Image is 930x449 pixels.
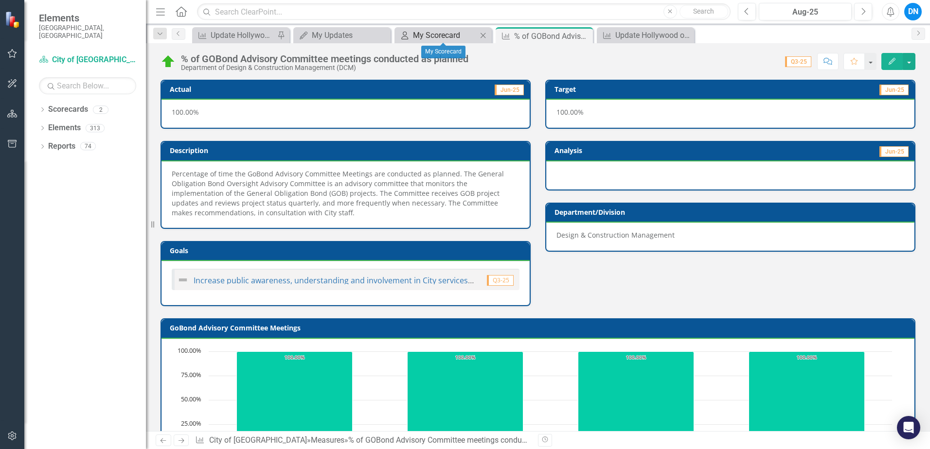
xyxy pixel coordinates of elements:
span: Elements [39,12,136,24]
text: 100.00% [178,346,201,355]
div: My Updates [312,29,388,41]
span: Jun-25 [879,85,909,95]
h3: Goals [170,247,525,254]
text: 25.00% [181,419,201,428]
span: 100.00% [172,107,199,117]
img: Not Defined [177,274,189,286]
div: My Scorecard [413,29,477,41]
path: FY24, 100. Actual YTD. [749,351,865,449]
button: Aug-25 [759,3,852,20]
img: ClearPoint Strategy [5,11,22,28]
a: Reports [48,141,75,152]
img: On Track (80% or higher) [161,54,176,69]
div: » » [195,435,531,446]
div: My Scorecard [421,46,465,58]
h3: GoBond Advisory Committee Meetings [170,324,910,331]
a: Elements [48,122,81,134]
span: Design & Construction Management [556,230,675,240]
a: City of [GEOGRAPHIC_DATA] [39,54,136,66]
span: Percentage of time the GoBond Advisory Committee Meetings are conducted as planned. The General O... [172,169,504,217]
h3: Description [170,147,525,154]
div: 2 [93,105,108,114]
a: Update Hollywood on the GO website bi-weekly [599,29,692,41]
div: Department of Design & Construction Management (DCM) [181,64,468,71]
h3: Target [554,86,702,93]
a: My Scorecard [397,29,477,41]
div: Update Hollywood on the GO website bi-weekly [211,29,275,41]
a: Scorecards [48,104,88,115]
a: Update Hollywood on the GO website bi-weekly [195,29,275,41]
div: Update Hollywood on the GO website bi-weekly [615,29,692,41]
input: Search ClearPoint... [197,3,731,20]
div: Aug-25 [762,6,848,18]
div: % of GOBond Advisory Committee meetings conducted as planned [181,53,468,64]
path: FY22, 100. Actual YTD. [408,351,523,449]
small: [GEOGRAPHIC_DATA], [GEOGRAPHIC_DATA] [39,24,136,40]
a: City of [GEOGRAPHIC_DATA] [209,435,307,445]
span: Jun-25 [879,146,909,157]
button: DN [904,3,922,20]
path: FY21, 100. Actual YTD. [237,351,353,449]
a: Increase public awareness, understanding and involvement in City services, programs, initiatives,... [194,275,591,286]
div: % of GOBond Advisory Committee meetings conducted as planned [348,435,576,445]
div: % of GOBond Advisory Committee meetings conducted as planned [514,30,590,42]
span: Q3-25 [487,275,514,286]
span: Q3-25 [785,56,811,67]
text: 75.00% [181,370,201,379]
path: FY23, 100. Actual YTD. [578,351,694,449]
div: Open Intercom Messenger [897,416,920,439]
input: Search Below... [39,77,136,94]
div: 74 [80,142,96,151]
span: Jun-25 [495,85,524,95]
span: Search [693,7,714,15]
div: 313 [86,124,105,132]
text: 100.00% [285,354,304,361]
span: 100.00% [556,107,584,117]
a: My Updates [296,29,388,41]
h3: Actual [170,86,317,93]
text: 100.00% [626,354,646,361]
text: 50.00% [181,395,201,403]
text: 100.00% [455,354,475,361]
h3: Analysis [554,147,725,154]
text: 100.00% [797,354,817,361]
button: Search [680,5,728,18]
a: Measures [311,435,344,445]
h3: Department/Division [554,208,910,216]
